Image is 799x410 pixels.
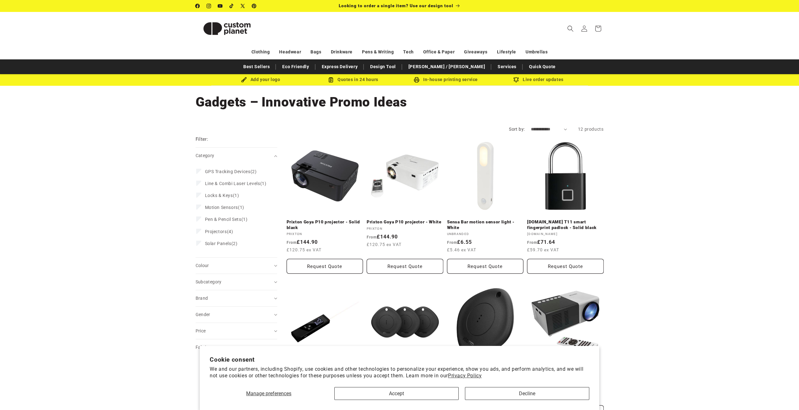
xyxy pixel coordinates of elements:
[448,373,482,379] a: Privacy Policy
[205,205,238,210] span: Motion Sensors
[564,22,577,36] summary: Search
[205,181,260,186] span: Line & Combi Laser Levels
[405,61,488,72] a: [PERSON_NAME] / [PERSON_NAME]
[210,356,589,363] h2: Cookie consent
[513,77,519,83] img: Order updates
[196,307,277,323] summary: Gender (0 selected)
[205,181,267,186] span: (1)
[403,46,413,57] a: Tech
[196,153,214,158] span: Category
[210,387,328,400] button: Manage preferences
[193,12,261,45] a: Custom Planet
[196,328,206,333] span: Price
[287,219,363,230] a: Prixton Goya P10 projector - Solid black
[205,169,251,174] span: GPS Tracking Devices
[527,219,604,230] a: [DOMAIN_NAME] T11 smart fingerprint padlock - Solid black
[196,339,277,355] summary: Fabric (0 selected)
[578,127,604,132] span: 12 products
[196,274,277,290] summary: Subcategory (0 selected)
[497,46,516,57] a: Lifestyle
[210,366,589,379] p: We and our partners, including Shopify, use cookies and other technologies to personalize your ex...
[196,290,277,306] summary: Brand (0 selected)
[205,193,239,198] span: (1)
[400,76,492,84] div: In-house printing service
[465,387,589,400] button: Decline
[196,279,222,284] span: Subcategory
[205,229,233,234] span: (4)
[205,229,227,234] span: Projectors
[240,61,273,72] a: Best Sellers
[367,219,443,225] a: Prixton Goya P10 projector - White
[307,76,400,84] div: Quotes in 24 hours
[196,258,277,274] summary: Colour (0 selected)
[205,217,241,222] span: Pen & Pencil Sets
[328,77,334,83] img: Order Updates Icon
[196,323,277,339] summary: Price
[196,345,208,350] span: Fabric
[279,61,312,72] a: Eco Friendly
[526,61,559,72] a: Quick Quote
[196,263,209,268] span: Colour
[196,94,604,111] h1: Gadgets – Innovative Promo Ideas
[310,46,321,57] a: Bags
[319,61,361,72] a: Express Delivery
[494,61,520,72] a: Services
[492,76,585,84] div: Live order updates
[196,148,277,164] summary: Category (0 selected)
[334,387,459,400] button: Accept
[423,46,455,57] a: Office & Paper
[196,136,208,143] h2: Filter:
[367,61,399,72] a: Design Tool
[205,193,233,198] span: Locks & Keys
[367,259,443,274] button: Request Quote
[214,76,307,84] div: Add your logo
[196,14,258,43] img: Custom Planet
[205,216,248,222] span: (1)
[205,241,238,246] span: (2)
[205,169,257,174] span: (2)
[527,259,604,274] button: Request Quote
[287,259,363,274] button: Request Quote
[205,205,244,210] span: (1)
[447,259,524,274] : Request Quote
[205,241,231,246] span: Solar Panels
[414,77,419,83] img: In-house printing
[251,46,270,57] a: Clothing
[464,46,487,57] a: Giveaways
[331,46,353,57] a: Drinkware
[196,296,208,301] span: Brand
[279,46,301,57] a: Headwear
[526,46,548,57] a: Umbrellas
[196,312,210,317] span: Gender
[241,77,247,83] img: Brush Icon
[339,3,453,8] span: Looking to order a single item? Use our design tool
[509,127,525,132] label: Sort by:
[246,391,291,396] span: Manage preferences
[447,219,524,230] a: Sensa Bar motion sensor light - White
[362,46,394,57] a: Pens & Writing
